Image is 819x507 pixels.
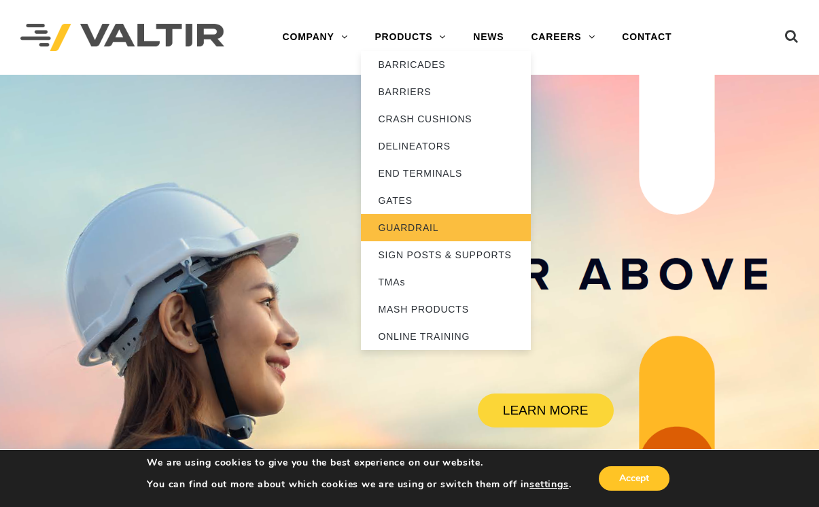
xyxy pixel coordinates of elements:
a: TMAs [361,268,531,296]
a: DELINEATORS [361,133,531,160]
a: MASH PRODUCTS [361,296,531,323]
img: Valtir [20,24,224,52]
a: GUARDRAIL [361,214,531,241]
a: PRODUCTS [361,24,459,51]
a: CAREERS [517,24,608,51]
a: CONTACT [608,24,685,51]
button: Accept [599,466,669,491]
a: BARRICADES [361,51,531,78]
a: SIGN POSTS & SUPPORTS [361,241,531,268]
p: You can find out more about which cookies we are using or switch them off in . [147,478,571,491]
p: We are using cookies to give you the best experience on our website. [147,457,571,469]
a: COMPANY [269,24,362,51]
a: ONLINE TRAINING [361,323,531,350]
button: settings [529,478,568,491]
a: CRASH CUSHIONS [361,105,531,133]
a: LEARN MORE [478,394,614,427]
a: NEWS [459,24,517,51]
a: BARRIERS [361,78,531,105]
a: GATES [361,187,531,214]
a: END TERMINALS [361,160,531,187]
